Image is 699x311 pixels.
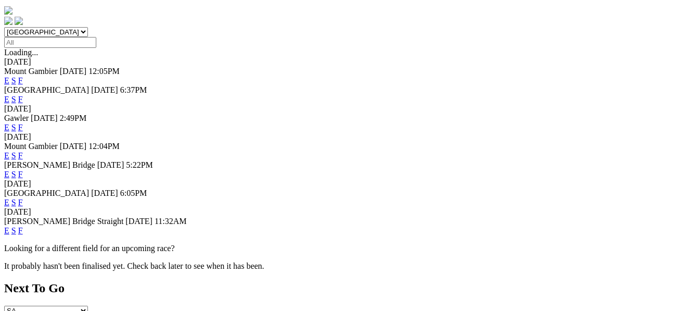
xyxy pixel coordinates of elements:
[125,217,152,226] span: [DATE]
[11,123,16,132] a: S
[4,198,9,207] a: E
[120,85,147,94] span: 6:37PM
[4,142,58,151] span: Mount Gambier
[4,123,9,132] a: E
[91,189,118,197] span: [DATE]
[4,170,9,179] a: E
[15,17,23,25] img: twitter.svg
[4,244,695,253] p: Looking for a different field for an upcoming race?
[4,160,95,169] span: [PERSON_NAME] Bridge
[11,95,16,104] a: S
[11,151,16,160] a: S
[18,170,23,179] a: F
[4,104,695,114] div: [DATE]
[4,151,9,160] a: E
[18,95,23,104] a: F
[4,85,89,94] span: [GEOGRAPHIC_DATA]
[4,6,12,15] img: logo-grsa-white.png
[18,198,23,207] a: F
[4,37,96,48] input: Select date
[4,76,9,85] a: E
[4,217,123,226] span: [PERSON_NAME] Bridge Straight
[18,151,23,160] a: F
[60,114,87,122] span: 2:49PM
[4,114,29,122] span: Gawler
[97,160,124,169] span: [DATE]
[126,160,153,169] span: 5:22PM
[4,281,695,295] h2: Next To Go
[88,67,120,76] span: 12:05PM
[4,95,9,104] a: E
[11,76,16,85] a: S
[120,189,147,197] span: 6:05PM
[11,226,16,235] a: S
[18,123,23,132] a: F
[4,67,58,76] span: Mount Gambier
[11,170,16,179] a: S
[91,85,118,94] span: [DATE]
[11,198,16,207] a: S
[4,262,264,270] partial: It probably hasn't been finalised yet. Check back later to see when it has been.
[4,226,9,235] a: E
[4,189,89,197] span: [GEOGRAPHIC_DATA]
[4,207,695,217] div: [DATE]
[31,114,58,122] span: [DATE]
[18,76,23,85] a: F
[4,48,38,57] span: Loading...
[4,57,695,67] div: [DATE]
[155,217,187,226] span: 11:32AM
[60,142,87,151] span: [DATE]
[4,179,695,189] div: [DATE]
[88,142,120,151] span: 12:04PM
[4,132,695,142] div: [DATE]
[18,226,23,235] a: F
[60,67,87,76] span: [DATE]
[4,17,12,25] img: facebook.svg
